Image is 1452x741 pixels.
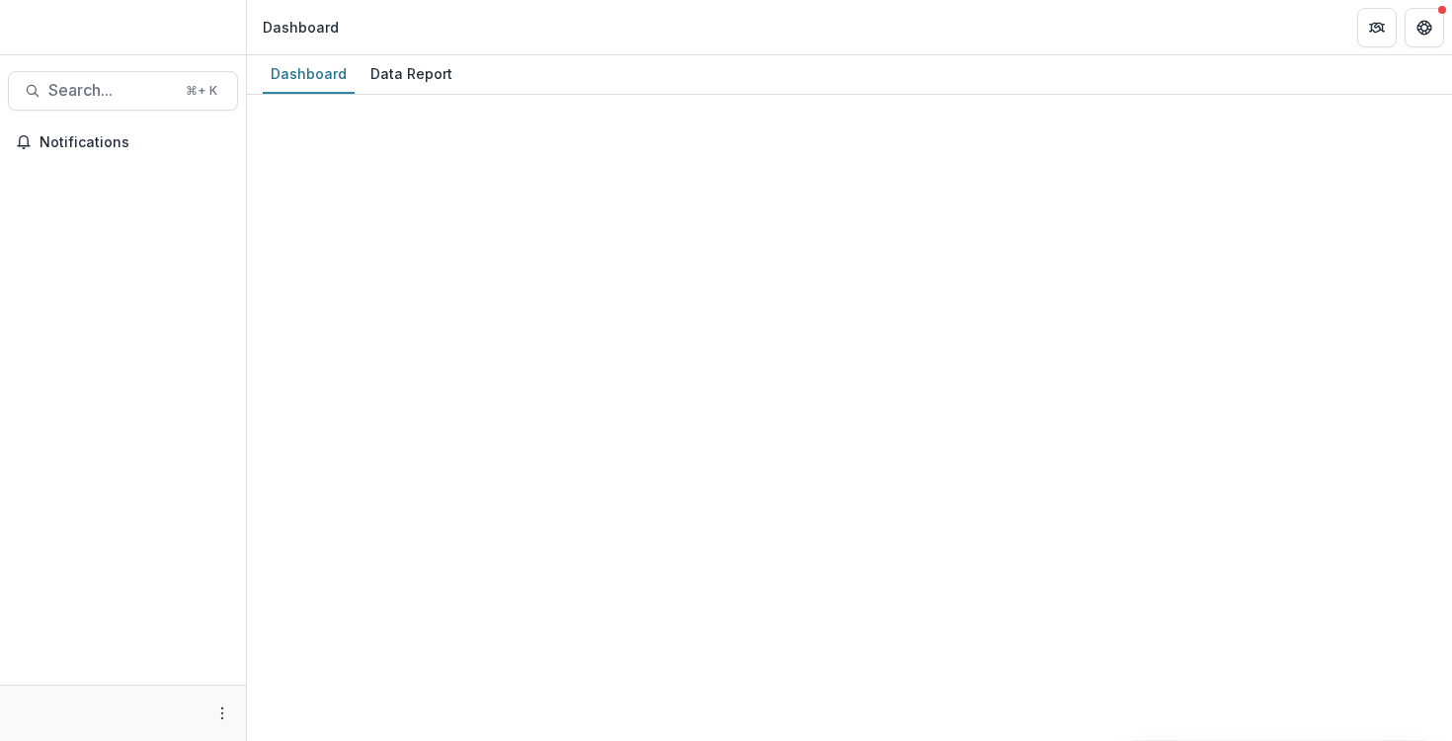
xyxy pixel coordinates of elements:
[363,55,460,94] a: Data Report
[1405,8,1444,47] button: Get Help
[182,80,221,102] div: ⌘ + K
[1357,8,1397,47] button: Partners
[255,13,347,41] nav: breadcrumb
[263,59,355,88] div: Dashboard
[8,71,238,111] button: Search...
[263,55,355,94] a: Dashboard
[40,134,230,151] span: Notifications
[8,126,238,158] button: Notifications
[210,701,234,725] button: More
[363,59,460,88] div: Data Report
[48,81,174,100] span: Search...
[263,17,339,38] div: Dashboard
